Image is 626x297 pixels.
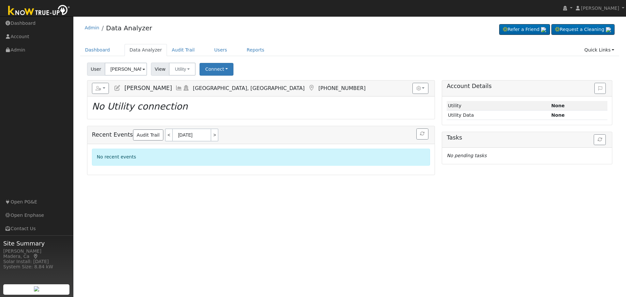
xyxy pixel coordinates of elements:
[416,128,428,140] button: Refresh
[34,286,39,291] img: retrieve
[606,27,611,32] img: retrieve
[447,111,550,120] td: Utility Data
[594,83,606,94] button: Issue History
[5,4,73,18] img: Know True-Up
[124,85,172,91] span: [PERSON_NAME]
[85,25,99,30] a: Admin
[151,63,170,76] span: View
[200,63,233,76] button: Connect
[105,63,147,76] input: Select a User
[581,6,619,11] span: [PERSON_NAME]
[133,129,163,141] a: Audit Trail
[209,44,232,56] a: Users
[92,128,430,141] h5: Recent Events
[165,128,172,141] a: <
[308,85,315,91] a: Map
[92,149,430,165] div: No recent events
[3,253,70,260] div: Madera, Ca
[125,44,167,56] a: Data Analyzer
[594,134,606,145] button: Refresh
[499,24,550,35] a: Refer a Friend
[3,239,70,248] span: Site Summary
[579,44,619,56] a: Quick Links
[33,254,38,259] a: Map
[318,85,365,91] span: [PHONE_NUMBER]
[3,248,70,255] div: [PERSON_NAME]
[551,112,565,118] strong: None
[3,258,70,265] div: Solar Install: [DATE]
[169,63,196,76] button: Utility
[106,24,152,32] a: Data Analyzer
[183,85,190,91] a: Login As (last Never)
[175,85,183,91] a: Multi-Series Graph
[541,27,546,32] img: retrieve
[92,101,188,112] i: No Utility connection
[193,85,305,91] span: [GEOGRAPHIC_DATA], [GEOGRAPHIC_DATA]
[167,44,200,56] a: Audit Trail
[447,101,550,111] td: Utility
[447,134,607,141] h5: Tasks
[80,44,115,56] a: Dashboard
[114,85,121,91] a: Edit User (31737)
[551,24,615,35] a: Request a Cleaning
[447,153,486,158] i: No pending tasks
[242,44,269,56] a: Reports
[551,103,565,108] strong: ID: null, authorized: None
[447,83,607,90] h5: Account Details
[211,128,218,141] a: >
[87,63,105,76] span: User
[3,263,70,270] div: System Size: 8.84 kW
